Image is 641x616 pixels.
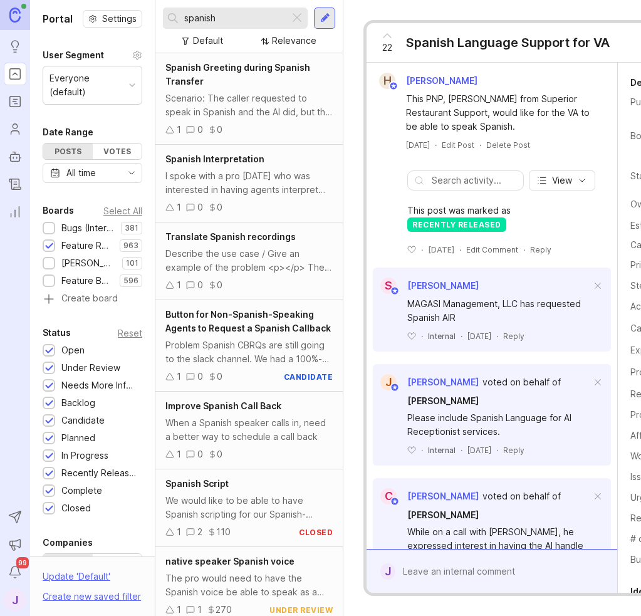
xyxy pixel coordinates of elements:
div: Closed [61,501,91,515]
a: Users [4,118,26,140]
div: Backlog [61,396,95,410]
div: Reply [503,445,524,456]
img: member badge [389,81,399,91]
span: Spanish Script [165,478,229,489]
span: [PERSON_NAME] [407,395,479,406]
span: 22 [382,41,392,55]
div: C [380,488,397,504]
a: H[PERSON_NAME] [372,73,487,89]
div: Complete [61,484,102,498]
div: Scenario: The caller requested to speak in Spanish and the AI did, but the caller ended the call ... [165,91,333,119]
div: 0 [217,447,222,461]
span: [PERSON_NAME] [407,491,479,501]
div: This PNP, [PERSON_NAME] from Superior Restaurant Support, would like for the VA to be able to spe... [406,92,592,133]
div: Describe the use case / Give an example of the problem <p></p> The call recording transcripts for... [165,247,333,274]
div: While on a call with [PERSON_NAME], he expressed interest in having the AI handle Spanish calls. [407,525,591,566]
img: member badge [390,286,400,296]
a: Portal [4,63,26,85]
button: Settings [83,10,142,28]
button: J [4,588,26,611]
span: Translate Spanish recordings [165,231,296,242]
time: [DATE] [428,245,454,254]
div: Create new saved filter [43,590,141,603]
a: C[PERSON_NAME] [373,488,479,504]
div: voted on behalf of [482,489,561,503]
div: Update ' Default ' [43,570,110,590]
div: · [479,140,481,150]
a: Button for Non-Spanish-Speaking Agents to Request a Spanish CallbackProblem Spanish CBRQs are sti... [155,300,343,392]
div: Reply [530,244,551,255]
div: · [523,244,525,255]
span: View [552,174,572,187]
span: [PERSON_NAME] [407,280,479,291]
button: Send to Autopilot [4,506,26,528]
div: [PERSON_NAME] (Public) [61,256,116,270]
div: 0 [217,123,222,137]
div: Open [61,343,85,357]
a: [PERSON_NAME] [407,508,479,522]
a: Spanish InterpretationI spoke with a pro [DATE] who was interested in having agents interpret Spa... [155,145,343,222]
div: When a Spanish speaker calls in, need a better way to schedule a call back [165,416,333,444]
div: 0 [197,123,203,137]
a: J[PERSON_NAME] [373,374,479,390]
div: 1 [177,370,181,384]
div: Internal [428,445,456,456]
div: 1 [177,278,181,292]
div: candidate [284,372,333,382]
p: 381 [125,223,138,233]
span: native speaker Spanish voice [165,556,294,566]
div: Feature Board Sandbox [DATE] [61,274,113,288]
div: Reset [118,330,142,337]
div: The pro would need to have the Spanish voice be able to speak as a native speaker, as it currentl... [165,572,333,599]
div: 0 [197,278,203,292]
h1: Portal [43,11,73,26]
div: 0 [197,447,203,461]
button: Announcements [4,533,26,556]
a: [DATE] [406,140,430,150]
div: Boards [43,203,74,218]
div: 1 [177,525,181,539]
a: Reporting [4,201,26,223]
div: · [496,445,498,456]
span: Button for Non-Spanish-Speaking Agents to Request a Spanish Callback [165,309,331,333]
div: All time [66,166,96,180]
label: By name [43,554,93,588]
div: closed [299,527,333,538]
div: Posts [43,144,93,159]
span: [PERSON_NAME] [407,377,479,387]
div: J [380,374,397,390]
a: Changelog [4,173,26,196]
span: Improve Spanish Call Back [165,400,281,411]
p: 596 [123,276,138,286]
div: Bugs (Internal) [61,221,115,235]
div: · [421,331,423,342]
div: · [461,331,462,342]
button: View [529,170,595,191]
span: 99 [16,557,29,568]
div: 110 [216,525,231,539]
a: Autopilot [4,145,26,168]
div: Please include Spanish Language for AI Receptionist services. [407,411,591,439]
span: This post was marked as [407,204,511,217]
div: Status [43,325,71,340]
div: 1 [177,123,181,137]
div: Default [193,34,223,48]
label: By account owner [93,554,142,588]
div: Relevance [272,34,316,48]
div: Planned [61,431,95,445]
div: Edit Post [442,140,474,150]
div: H [379,73,395,89]
input: Search... [184,11,284,25]
div: Under Review [61,361,120,375]
div: Candidate [61,414,105,427]
div: · [461,445,462,456]
button: Notifications [4,561,26,583]
time: [DATE] [467,446,491,455]
div: Internal [428,331,456,342]
a: Roadmaps [4,90,26,113]
div: Everyone (default) [50,71,124,99]
div: Select All [103,207,142,214]
div: S [380,278,397,294]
